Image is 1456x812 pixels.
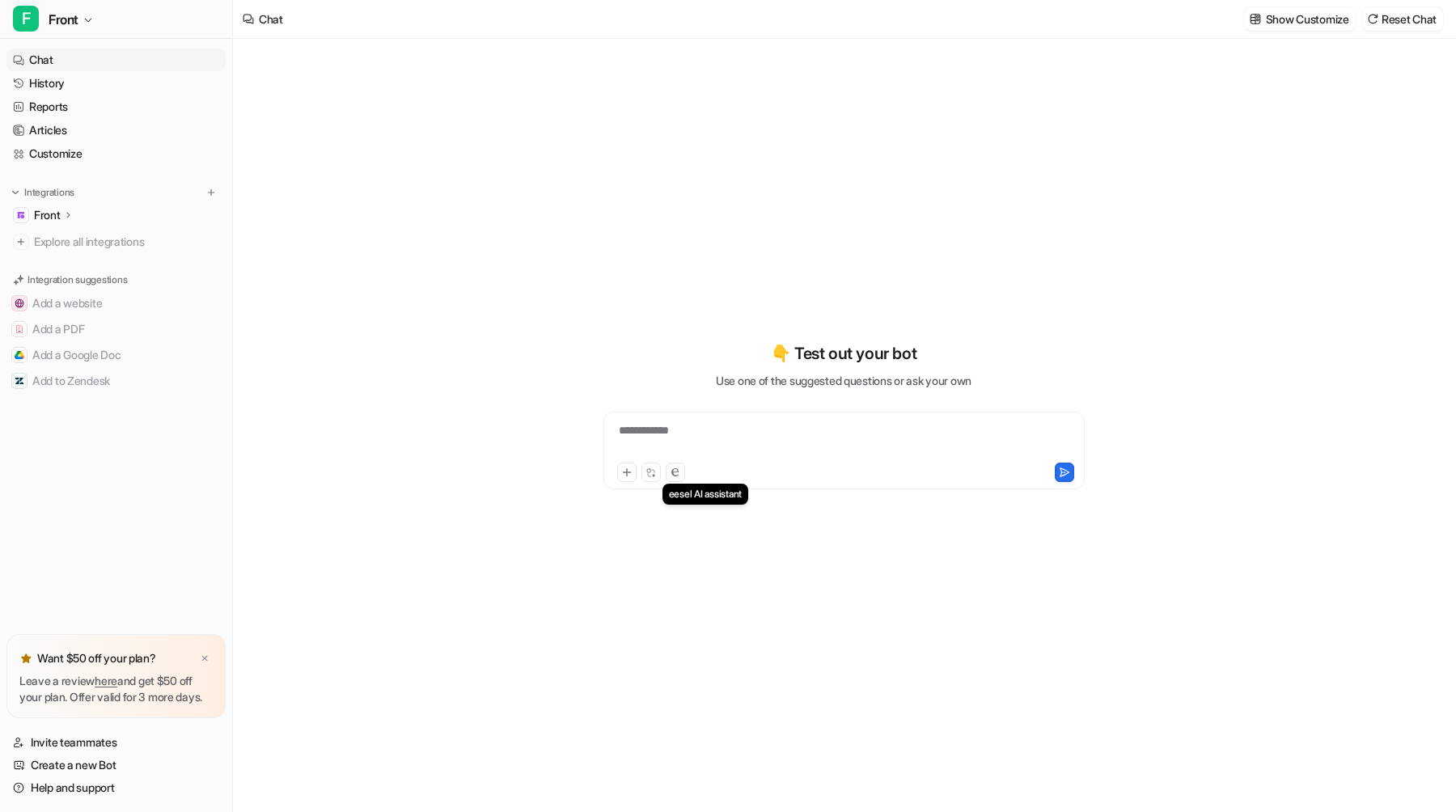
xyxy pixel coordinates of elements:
[716,372,971,389] p: Use one of the suggested questions or ask your own
[34,207,61,223] p: Front
[37,650,156,666] p: Want $50 off your plan?
[10,187,21,198] img: expand menu
[15,324,24,334] img: Add a PDF
[13,6,39,32] span: F
[6,184,79,201] button: Integrations
[6,754,226,776] a: Create a new Bot
[95,674,117,687] a: here
[1362,7,1443,31] button: Reset Chat
[15,350,24,360] img: Add a Google Doc
[200,653,210,664] img: x
[6,49,226,71] a: Chat
[6,776,226,799] a: Help and support
[662,484,749,505] div: eesel AI assistant
[15,298,24,308] img: Add a website
[259,11,283,27] div: Chat
[49,8,78,31] span: Front
[1245,7,1356,31] button: Show Customize
[6,316,226,342] button: Add a PDFAdd a PDF
[1367,13,1378,25] img: reset
[6,95,226,118] a: Reports
[6,142,226,165] a: Customize
[6,368,226,394] button: Add to ZendeskAdd to Zendesk
[24,186,74,199] p: Integrations
[6,72,226,95] a: History
[19,652,32,665] img: star
[1266,11,1349,27] p: Show Customize
[1250,13,1261,25] img: customize
[205,187,217,198] img: menu_add.svg
[771,341,916,366] p: 👇 Test out your bot
[6,290,226,316] button: Add a websiteAdd a website
[15,376,24,386] img: Add to Zendesk
[6,342,226,368] button: Add a Google DocAdd a Google Doc
[16,210,26,220] img: Front
[19,673,213,705] p: Leave a review and get $50 off your plan. Offer valid for 3 more days.
[28,273,127,287] p: Integration suggestions
[13,234,29,250] img: explore all integrations
[34,229,219,255] span: Explore all integrations
[6,230,226,253] a: Explore all integrations
[6,731,226,754] a: Invite teammates
[6,119,226,142] a: Articles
